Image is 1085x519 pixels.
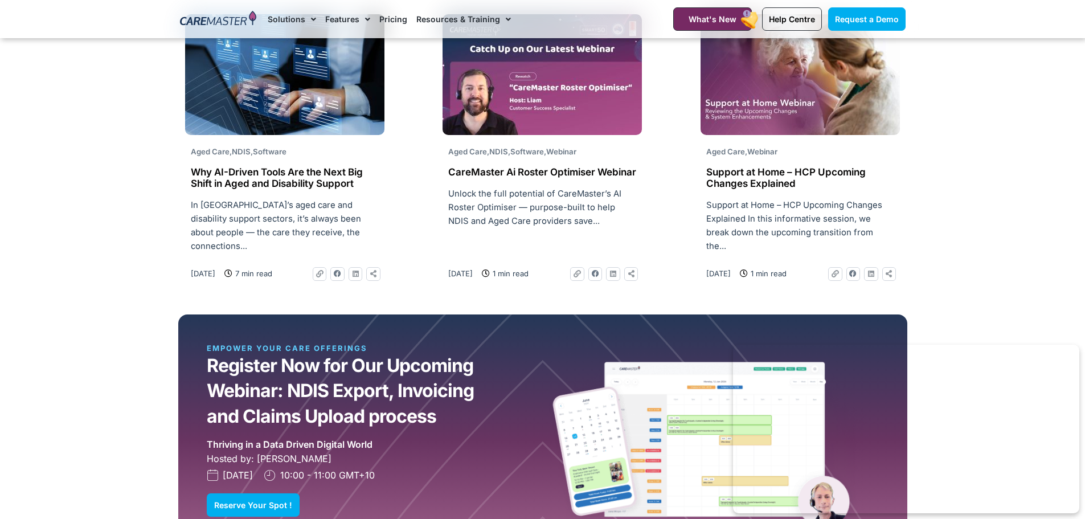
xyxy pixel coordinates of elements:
[207,438,372,452] div: Thriving in a Data Driven Digital World
[443,14,642,135] img: Missed-CM-RO_Youtube-Thumb-1
[673,7,752,31] a: What's New
[546,147,576,156] span: Webinar
[835,14,899,24] span: Request a Demo
[264,468,375,482] a: 10:00 - 11:00 GMT+10
[207,343,415,353] div: EMPOWER YOUR CARE OFFERINGS
[185,14,384,135] img: ai-roster-blog
[180,11,257,28] img: CareMaster Logo
[706,166,894,190] h2: Support at Home – HCP Upcoming Changes Explained
[828,7,906,31] a: Request a Demo
[689,14,736,24] span: What's New
[701,14,900,135] img: support-at-home
[510,147,544,156] span: Software
[706,198,894,253] p: Support at Home – HCP Upcoming Changes Explained In this informative session, we break down the u...
[207,468,253,482] a: [DATE]
[191,147,286,156] span: , ,
[232,267,272,280] span: 7 min read
[706,147,745,156] span: Aged Care
[191,267,215,280] a: [DATE]
[769,14,815,24] span: Help Centre
[762,7,822,31] a: Help Centre
[733,345,1079,513] iframe: Popup CTA
[706,267,731,280] a: [DATE]
[191,269,215,278] time: [DATE]
[207,353,485,429] h2: Register Now for Our Upcoming Webinar: NDIS Export, Invoicing and Claims Upload process
[253,147,286,156] span: Software
[191,166,379,190] h2: Why AI-Driven Tools Are the Next Big Shift in Aged and Disability Support
[214,501,292,509] span: Reserve Your Spot !
[448,267,473,280] a: [DATE]
[191,147,230,156] span: Aged Care
[448,147,487,156] span: Aged Care
[191,198,379,253] p: In [GEOGRAPHIC_DATA]’s aged care and disability support sectors, it’s always been about people — ...
[748,267,787,280] span: 1 min read
[489,147,508,156] span: NDIS
[207,452,543,465] div: Hosted by: [PERSON_NAME]
[448,269,473,278] time: [DATE]
[706,269,731,278] time: [DATE]
[747,147,777,156] span: Webinar
[490,267,529,280] span: 1 min read
[448,147,576,156] span: , , ,
[448,187,636,228] p: Unlock the full potential of CareMaster’s AI Roster Optimiser — purpose-built to help NDIS and Ag...
[207,493,300,517] a: Reserve Your Spot !
[232,147,251,156] span: NDIS
[448,166,636,178] h2: CareMaster Ai Roster Optimiser Webinar
[706,147,777,156] span: ,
